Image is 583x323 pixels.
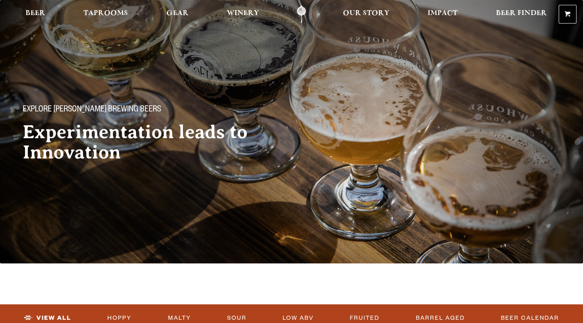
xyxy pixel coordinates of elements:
a: Beer [20,5,51,24]
span: Our Story [343,10,389,17]
a: Our Story [338,5,395,24]
span: Beer Finder [496,10,547,17]
span: Explore [PERSON_NAME] Brewing Beers [23,105,161,116]
a: Taprooms [78,5,133,24]
h2: Experimentation leads to Innovation [23,122,275,163]
span: Impact [428,10,457,17]
span: Taprooms [83,10,128,17]
a: Gear [161,5,194,24]
a: Winery [221,5,264,24]
a: Impact [422,5,463,24]
span: Winery [227,10,259,17]
span: Beer [26,10,45,17]
a: Odell Home [286,5,317,24]
span: Gear [166,10,189,17]
a: Beer Finder [491,5,552,24]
